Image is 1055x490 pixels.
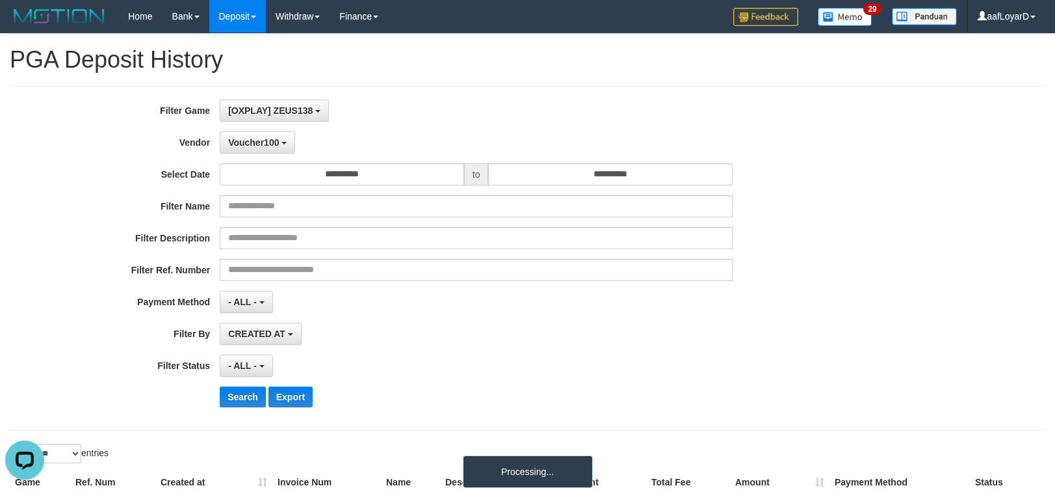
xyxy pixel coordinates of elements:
[228,137,279,148] span: Voucher100
[220,131,295,154] button: Voucher100
[220,291,272,313] button: - ALL -
[463,456,593,488] div: Processing...
[818,8,872,26] img: Button%20Memo.svg
[228,297,257,307] span: - ALL -
[268,387,313,407] button: Export
[220,100,329,122] button: [OXPLAY] ZEUS138
[220,355,272,377] button: - ALL -
[892,8,957,25] img: panduan.png
[228,329,285,339] span: CREATED AT
[5,5,44,44] button: Open LiveChat chat widget
[228,105,313,116] span: [OXPLAY] ZEUS138
[10,444,109,463] label: Show entries
[220,387,266,407] button: Search
[10,47,1045,73] h1: PGA Deposit History
[464,163,489,185] span: to
[220,323,302,345] button: CREATED AT
[733,8,798,26] img: Feedback.jpg
[10,7,109,26] img: MOTION_logo.png
[228,361,257,371] span: - ALL -
[863,3,881,15] span: 29
[33,444,81,463] select: Showentries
